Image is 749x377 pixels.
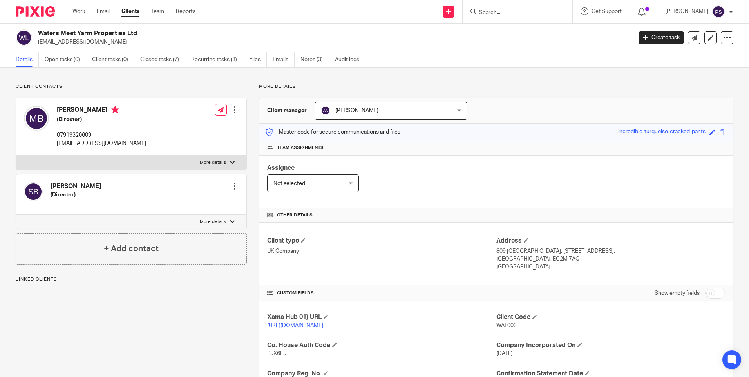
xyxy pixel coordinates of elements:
p: [GEOGRAPHIC_DATA], EC2M 7AQ [496,255,725,263]
p: UK Company [267,247,496,255]
span: PJX6LJ [267,351,286,356]
h4: + Add contact [104,243,159,255]
p: Client contacts [16,83,247,90]
p: Master code for secure communications and files [265,128,400,136]
img: Pixie [16,6,55,17]
span: [DATE] [496,351,513,356]
h2: Waters Meet Yarm Properties Ltd [38,29,509,38]
img: svg%3E [24,106,49,131]
a: Client tasks (0) [92,52,134,67]
h4: Address [496,237,725,245]
label: Show empty fields [655,289,700,297]
a: Notes (3) [300,52,329,67]
a: Email [97,7,110,15]
h5: (Director) [57,116,146,123]
a: Reports [176,7,195,15]
a: Create task [639,31,684,44]
h4: [PERSON_NAME] [51,182,101,190]
h4: Xama Hub 01) URL [267,313,496,321]
p: Linked clients [16,276,247,283]
p: [PERSON_NAME] [665,7,708,15]
a: Recurring tasks (3) [191,52,243,67]
h4: Client type [267,237,496,245]
h4: [PERSON_NAME] [57,106,146,116]
a: Work [72,7,85,15]
a: Closed tasks (7) [140,52,185,67]
img: svg%3E [24,182,43,201]
p: More details [200,219,226,225]
h4: Company Incorporated On [496,341,725,350]
p: 07919320609 [57,131,146,139]
a: Team [151,7,164,15]
p: [EMAIL_ADDRESS][DOMAIN_NAME] [38,38,627,46]
span: [PERSON_NAME] [335,108,378,113]
div: incredible-turquoise-cracked-pants [618,128,706,137]
span: Not selected [273,181,305,186]
h5: (Director) [51,191,101,199]
a: Audit logs [335,52,365,67]
h4: Client Code [496,313,725,321]
h3: Client manager [267,107,307,114]
p: [GEOGRAPHIC_DATA] [496,263,725,271]
img: svg%3E [712,5,725,18]
a: Emails [273,52,295,67]
p: More details [259,83,733,90]
p: [EMAIL_ADDRESS][DOMAIN_NAME] [57,140,146,147]
a: Open tasks (0) [45,52,86,67]
p: 809 [GEOGRAPHIC_DATA], [STREET_ADDRESS], [496,247,725,255]
input: Search [478,9,549,16]
a: Clients [121,7,139,15]
span: Get Support [592,9,622,14]
a: [URL][DOMAIN_NAME] [267,323,323,328]
i: Primary [111,106,119,114]
img: svg%3E [16,29,32,46]
h4: Co. House Auth Code [267,341,496,350]
a: Files [249,52,267,67]
h4: CUSTOM FIELDS [267,290,496,296]
span: Team assignments [277,145,324,151]
a: Details [16,52,39,67]
span: WAT003 [496,323,517,328]
p: More details [200,159,226,166]
span: Assignee [267,165,295,171]
span: Other details [277,212,313,218]
img: svg%3E [321,106,330,115]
